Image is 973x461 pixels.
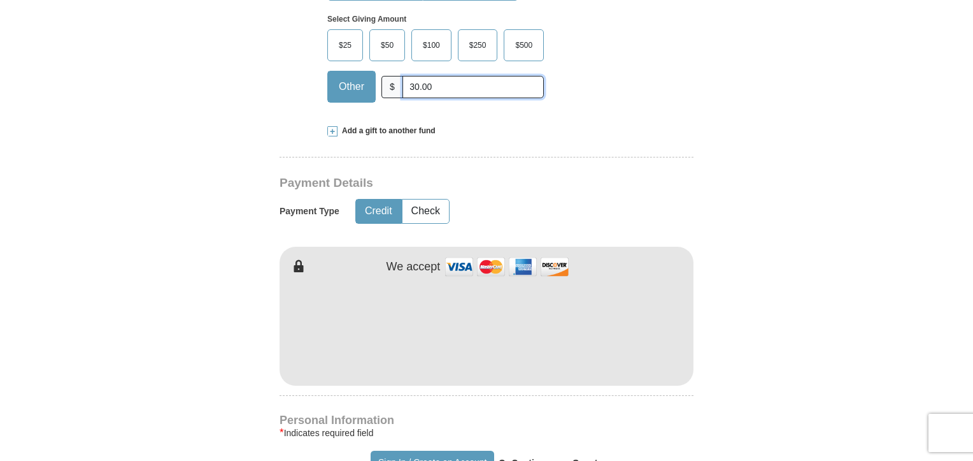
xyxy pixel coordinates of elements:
[416,36,446,55] span: $100
[332,77,371,96] span: Other
[280,425,693,441] div: Indicates required field
[280,176,604,191] h3: Payment Details
[463,36,493,55] span: $250
[327,15,406,24] strong: Select Giving Amount
[374,36,400,55] span: $50
[332,36,358,55] span: $25
[402,200,449,223] button: Check
[381,76,403,98] span: $
[509,36,539,55] span: $500
[387,260,441,274] h4: We accept
[356,200,401,223] button: Credit
[280,415,693,425] h4: Personal Information
[280,206,339,217] h5: Payment Type
[337,126,436,136] span: Add a gift to another fund
[443,253,571,281] img: credit cards accepted
[402,76,544,98] input: Other Amount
